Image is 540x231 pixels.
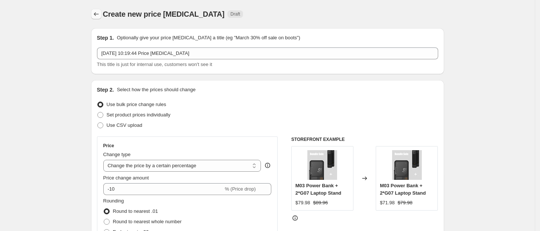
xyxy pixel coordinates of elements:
[97,47,438,59] input: 30% off holiday sale
[103,183,223,195] input: -15
[380,199,395,207] div: $71.98
[295,199,310,207] div: $79.98
[97,62,212,67] span: This title is just for internal use, customers won't see it
[103,198,124,204] span: Rounding
[103,10,225,18] span: Create new price [MEDICAL_DATA]
[264,162,271,169] div: help
[103,152,131,157] span: Change type
[107,122,142,128] span: Use CSV upload
[97,34,114,42] h2: Step 1.
[107,102,166,107] span: Use bulk price change rules
[380,183,426,196] span: M03 Power Bank + 2*G07 Laptop Stand
[295,183,342,196] span: M03 Power Bank + 2*G07 Laptop Stand
[103,175,149,181] span: Price change amount
[117,86,195,93] p: Select how the prices should change
[103,143,114,149] h3: Price
[91,9,101,19] button: Price change jobs
[398,199,413,207] strike: $79.98
[97,86,114,93] h2: Step 2.
[291,136,438,142] h6: STOREFRONT EXAMPLE
[392,150,422,180] img: aulumum03-g07_80x.jpg
[225,186,256,192] span: % (Price drop)
[230,11,240,17] span: Draft
[307,150,337,180] img: aulumum03-g07_80x.jpg
[107,112,171,118] span: Set product prices individually
[113,208,158,214] span: Round to nearest .01
[117,34,300,42] p: Optionally give your price [MEDICAL_DATA] a title (eg "March 30% off sale on boots")
[313,199,328,207] strike: $89.96
[113,219,182,224] span: Round to nearest whole number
